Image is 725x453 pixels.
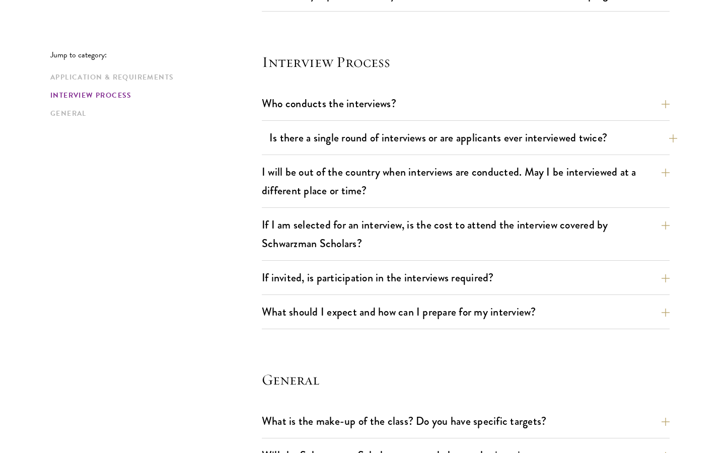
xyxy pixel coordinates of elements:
[262,52,670,72] h4: Interview Process
[50,72,256,83] a: Application & Requirements
[50,50,262,59] p: Jump to category:
[262,266,670,289] button: If invited, is participation in the interviews required?
[262,213,670,255] button: If I am selected for an interview, is the cost to attend the interview covered by Schwarzman Scho...
[262,161,670,202] button: I will be out of the country when interviews are conducted. May I be interviewed at a different p...
[262,300,670,323] button: What should I expect and how can I prepare for my interview?
[262,369,670,390] h4: General
[262,92,670,115] button: Who conducts the interviews?
[50,90,256,101] a: Interview Process
[262,410,670,432] button: What is the make-up of the class? Do you have specific targets?
[50,108,256,119] a: General
[269,126,677,149] button: Is there a single round of interviews or are applicants ever interviewed twice?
